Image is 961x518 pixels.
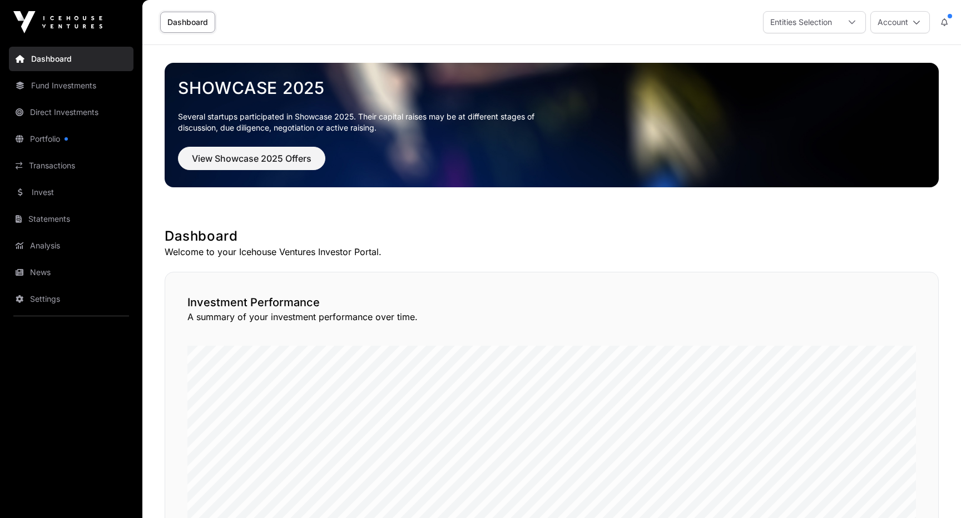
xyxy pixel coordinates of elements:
p: Welcome to your Icehouse Ventures Investor Portal. [165,245,939,258]
img: Icehouse Ventures Logo [13,11,102,33]
a: Portfolio [9,127,133,151]
div: Entities Selection [764,12,839,33]
a: Transactions [9,153,133,178]
a: View Showcase 2025 Offers [178,158,325,169]
a: News [9,260,133,285]
button: Account [870,11,930,33]
a: Invest [9,180,133,205]
a: Fund Investments [9,73,133,98]
button: View Showcase 2025 Offers [178,147,325,170]
a: Analysis [9,233,133,258]
a: Showcase 2025 [178,78,925,98]
a: Dashboard [9,47,133,71]
a: Direct Investments [9,100,133,124]
a: Settings [9,287,133,311]
h2: Investment Performance [187,295,916,310]
p: Several startups participated in Showcase 2025. Their capital raises may be at different stages o... [178,111,552,133]
p: A summary of your investment performance over time. [187,310,916,323]
span: View Showcase 2025 Offers [192,152,311,165]
a: Dashboard [160,12,215,33]
h1: Dashboard [165,227,939,245]
img: Showcase 2025 [165,63,939,187]
a: Statements [9,207,133,231]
